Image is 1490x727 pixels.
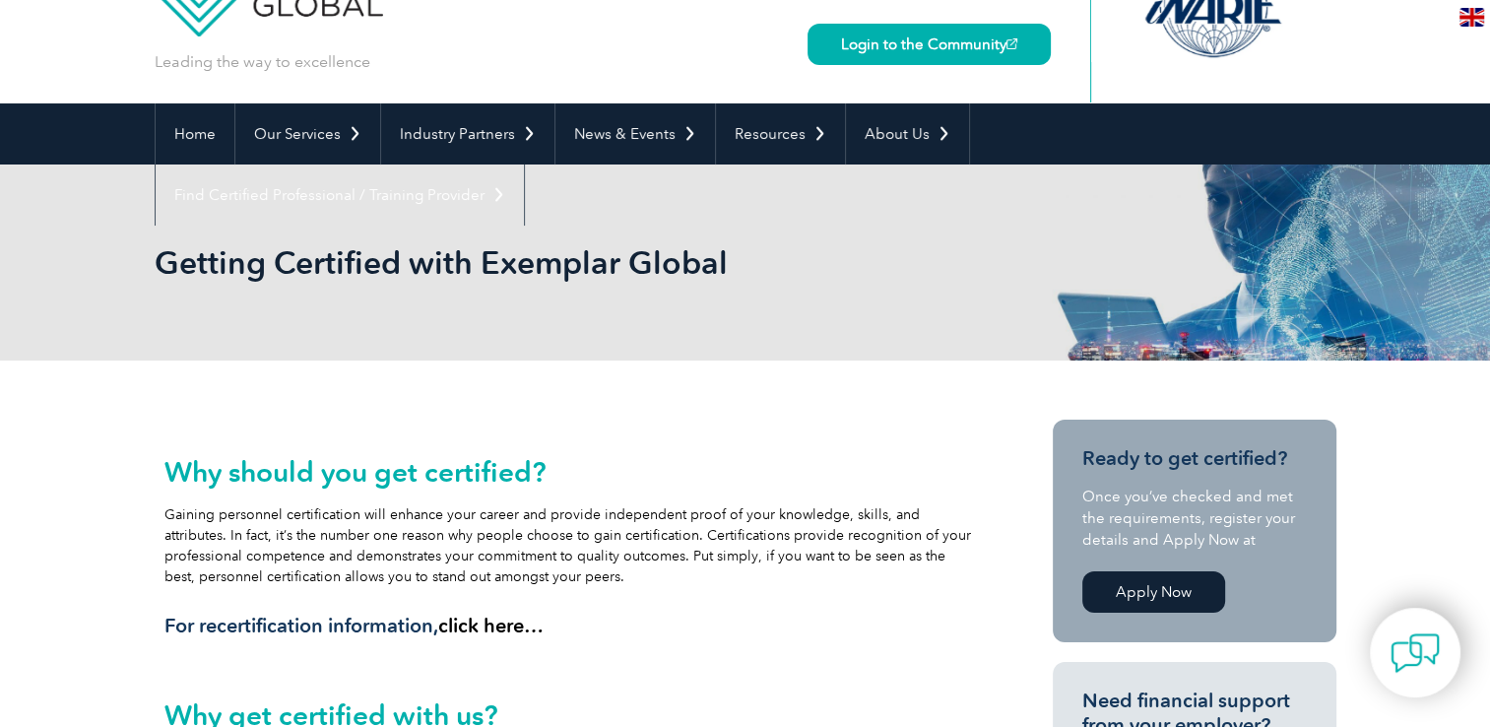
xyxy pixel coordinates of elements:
[155,243,911,282] h1: Getting Certified with Exemplar Global
[235,103,380,165] a: Our Services
[1459,8,1484,27] img: en
[846,103,969,165] a: About Us
[381,103,554,165] a: Industry Partners
[1391,628,1440,678] img: contact-chat.png
[1082,446,1307,471] h3: Ready to get certified?
[164,456,972,488] h2: Why should you get certified?
[1082,486,1307,551] p: Once you’ve checked and met the requirements, register your details and Apply Now at
[808,24,1051,65] a: Login to the Community
[156,165,524,226] a: Find Certified Professional / Training Provider
[1082,571,1225,613] a: Apply Now
[164,456,972,638] div: Gaining personnel certification will enhance your career and provide independent proof of your kn...
[155,51,370,73] p: Leading the way to excellence
[438,614,544,637] a: click here…
[164,614,972,638] h3: For recertification information,
[1006,38,1017,49] img: open_square.png
[555,103,715,165] a: News & Events
[156,103,234,165] a: Home
[716,103,845,165] a: Resources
